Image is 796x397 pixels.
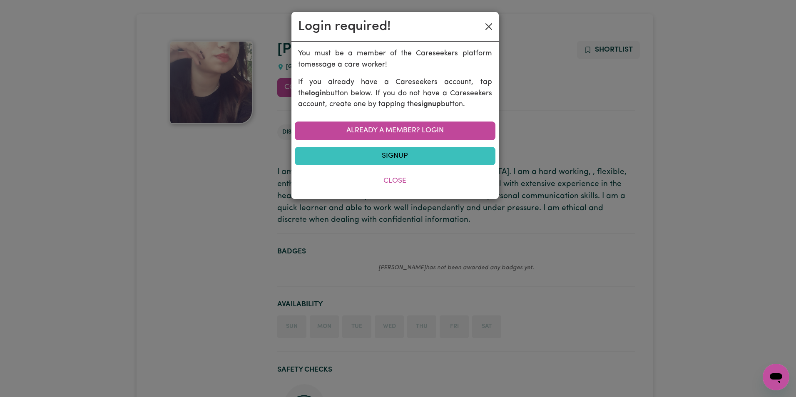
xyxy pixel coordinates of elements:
[295,172,495,190] button: Close
[418,101,441,108] b: signup
[298,48,492,70] p: You must be a member of the Careseekers platform to message a care worker !
[295,147,495,165] a: Signup
[309,90,326,97] b: login
[298,19,391,35] h2: Login required!
[298,77,492,110] p: If you already have a Careseekers account, tap the button below. If you do not have a Careseekers...
[763,364,789,390] iframe: Button to launch messaging window
[482,20,495,33] button: Close
[295,122,495,140] a: Already a member? Login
